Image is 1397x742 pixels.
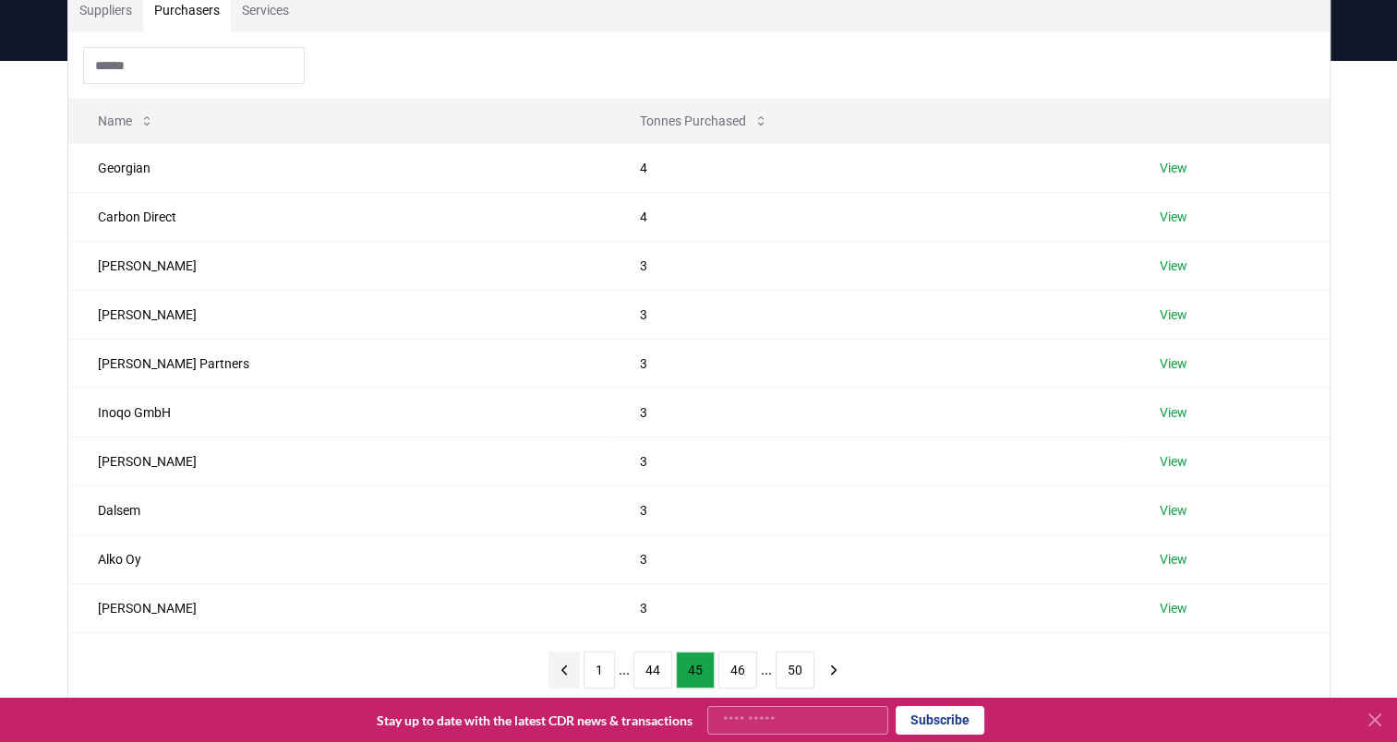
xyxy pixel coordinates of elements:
[610,241,1129,290] td: 3
[1159,354,1186,373] a: View
[1159,159,1186,177] a: View
[68,290,610,339] td: [PERSON_NAME]
[610,485,1129,534] td: 3
[548,652,580,688] button: previous page
[610,534,1129,583] td: 3
[1159,501,1186,520] a: View
[1159,257,1186,275] a: View
[776,652,814,688] button: 50
[68,339,610,388] td: [PERSON_NAME] Partners
[68,485,610,534] td: Dalsem
[610,290,1129,339] td: 3
[818,652,849,688] button: next page
[68,583,610,632] td: [PERSON_NAME]
[1159,305,1186,324] a: View
[1159,208,1186,226] a: View
[68,192,610,241] td: Carbon Direct
[68,437,610,485] td: [PERSON_NAME]
[584,652,615,688] button: 1
[68,534,610,583] td: Alko Oy
[761,659,772,681] li: ...
[610,143,1129,192] td: 4
[676,652,715,688] button: 45
[718,652,757,688] button: 46
[610,339,1129,388] td: 3
[68,143,610,192] td: Georgian
[68,388,610,437] td: Inoqo GmbH
[1159,403,1186,422] a: View
[1159,599,1186,617] a: View
[1159,452,1186,471] a: View
[1159,550,1186,568] a: View
[610,437,1129,485] td: 3
[610,388,1129,437] td: 3
[619,659,630,681] li: ...
[68,241,610,290] td: [PERSON_NAME]
[610,583,1129,632] td: 3
[83,102,169,139] button: Name
[625,102,783,139] button: Tonnes Purchased
[610,192,1129,241] td: 4
[633,652,672,688] button: 44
